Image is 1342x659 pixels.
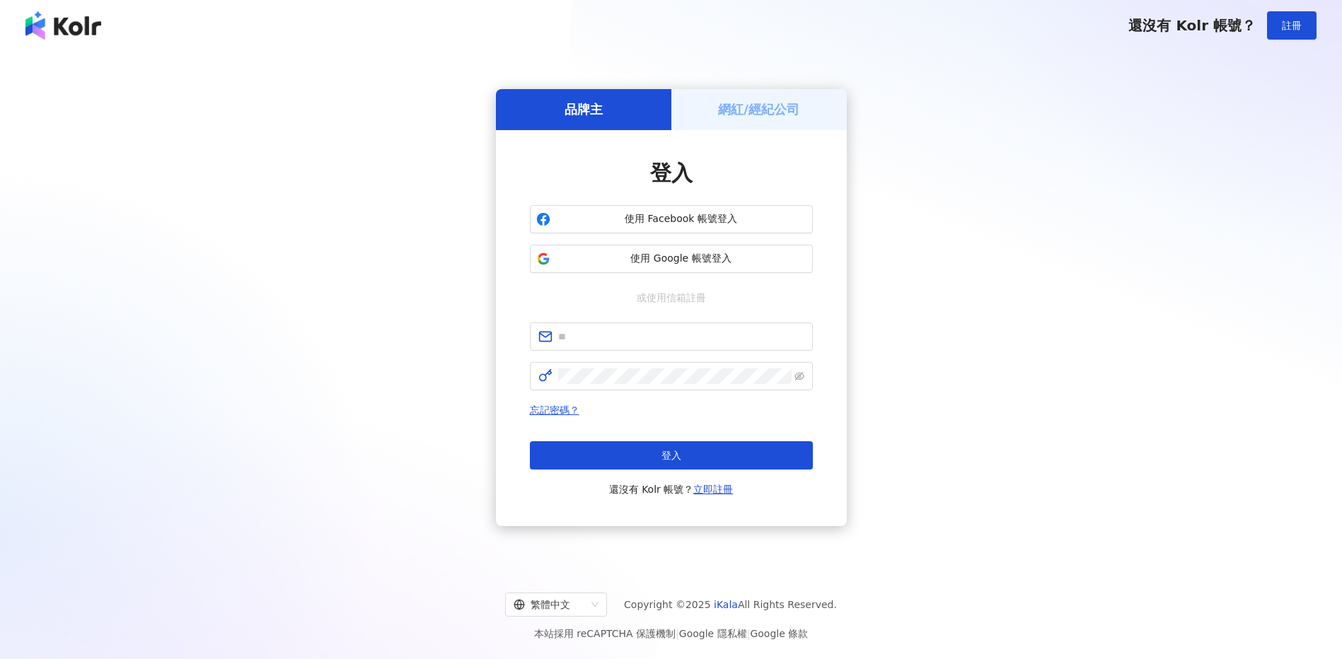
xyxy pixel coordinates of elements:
[661,450,681,461] span: 登入
[609,481,734,498] span: 還沒有 Kolr 帳號？
[530,205,813,233] button: 使用 Facebook 帳號登入
[676,628,679,639] span: |
[624,596,837,613] span: Copyright © 2025 All Rights Reserved.
[650,161,693,185] span: 登入
[718,100,799,118] h5: 網紅/經紀公司
[530,404,579,416] a: 忘記密碼？
[679,628,747,639] a: Google 隱私權
[714,599,738,610] a: iKala
[530,441,813,470] button: 登入
[1282,20,1302,31] span: 註冊
[556,212,806,226] span: 使用 Facebook 帳號登入
[534,625,808,642] span: 本站採用 reCAPTCHA 保護機制
[747,628,751,639] span: |
[1267,11,1317,40] button: 註冊
[693,484,733,495] a: 立即註冊
[750,628,808,639] a: Google 條款
[530,245,813,273] button: 使用 Google 帳號登入
[627,290,716,305] span: 或使用信箱註冊
[1128,17,1256,34] span: 還沒有 Kolr 帳號？
[565,100,603,118] h5: 品牌主
[25,11,101,40] img: logo
[556,252,806,266] span: 使用 Google 帳號登入
[794,371,804,381] span: eye-invisible
[514,593,586,616] div: 繁體中文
